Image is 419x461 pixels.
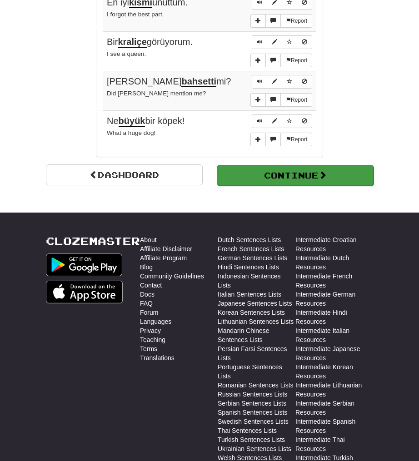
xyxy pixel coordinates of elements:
button: Add sentence to collection [250,133,266,146]
a: Intermediate Hindi Resources [295,308,373,326]
button: Edit sentence [267,114,282,128]
u: kraliçe [118,37,146,48]
button: Toggle favorite [282,75,297,89]
small: I see a queen. [107,50,146,57]
a: Japanese Sentences Lists [218,299,292,308]
button: Edit sentence [267,35,282,49]
a: Korean Sentences Lists [218,308,285,317]
button: Add sentence to collection [250,93,266,107]
a: French Sentences Lists [218,244,284,253]
button: Edit sentence [267,75,282,89]
a: About [140,235,157,244]
a: Intermediate Dutch Resources [295,253,373,272]
a: Portuguese Sentences Lists [218,362,295,381]
div: Sentence controls [252,35,312,49]
a: Spanish Sentences Lists [218,408,287,417]
button: Toggle favorite [282,35,297,49]
div: More sentence controls [250,93,312,107]
div: Sentence controls [252,75,312,89]
a: Teaching [140,335,165,344]
a: Dashboard [46,164,203,185]
a: Intermediate Japanese Resources [295,344,373,362]
button: Add sentence to collection [250,14,266,28]
button: Toggle favorite [282,114,297,128]
a: Intermediate Lithuanian Resources [295,381,373,399]
a: Intermediate Korean Resources [295,362,373,381]
a: Lithuanian Sentences Lists [218,317,294,326]
a: Intermediate Serbian Resources [295,399,373,417]
a: Translations [140,353,175,362]
button: Continue [217,165,374,186]
u: bahsetti [181,76,216,87]
div: More sentence controls [250,133,312,146]
a: Intermediate German Resources [295,290,373,308]
small: Did [PERSON_NAME] mention me? [107,90,206,97]
a: Forum [140,308,158,317]
small: I forgot the best part. [107,11,164,18]
a: Hindi Sentences Lists [218,263,279,272]
a: Intermediate Croatian Resources [295,235,373,253]
a: Swedish Sentences Lists [218,417,289,426]
a: Serbian Sentences Lists [218,399,286,408]
span: Bir görüyorum. [107,37,193,48]
a: Indonesian Sentences Lists [218,272,295,290]
button: Play sentence audio [252,35,267,49]
button: Report [280,93,312,107]
a: Affiliate Program [140,253,187,263]
a: Mandarin Chinese Sentences Lists [218,326,295,344]
u: büyük [119,116,145,127]
a: Russian Sentences Lists [218,390,287,399]
span: [PERSON_NAME] mi? [107,76,231,87]
button: Add sentence to collection [250,54,266,67]
div: More sentence controls [250,54,312,67]
a: Clozemaster [46,235,140,247]
a: Thai Sentences Lists [218,426,277,435]
span: Ne bir köpek! [107,116,185,127]
button: Toggle ignore [297,35,312,49]
a: Intermediate French Resources [295,272,373,290]
a: Blog [140,263,153,272]
a: Docs [140,290,155,299]
a: Terms [140,344,157,353]
a: Romanian Sentences Lists [218,381,294,390]
button: Report [280,133,312,146]
a: Persian Farsi Sentences Lists [218,344,295,362]
div: More sentence controls [250,14,312,28]
button: Report [280,14,312,28]
button: Report [280,54,312,67]
a: Affiliate Disclaimer [140,244,192,253]
a: Ukrainian Sentences Lists [218,444,291,453]
button: Toggle ignore [297,75,312,89]
button: Play sentence audio [252,114,267,128]
small: What a huge dog! [107,129,155,136]
a: Dutch Sentences Lists [218,235,281,244]
a: Contact [140,281,162,290]
a: German Sentences Lists [218,253,287,263]
button: Play sentence audio [252,75,267,89]
a: Intermediate Italian Resources [295,326,373,344]
a: Privacy [140,326,161,335]
a: Intermediate Spanish Resources [295,417,373,435]
img: Get it on Google Play [46,253,122,276]
a: Languages [140,317,171,326]
a: FAQ [140,299,153,308]
img: Get it on App Store [46,281,123,303]
div: Sentence controls [252,114,312,128]
button: Toggle ignore [297,114,312,128]
a: Community Guidelines [140,272,204,281]
a: Intermediate Thai Resources [295,435,373,453]
a: Italian Sentences Lists [218,290,281,299]
a: Turkish Sentences Lists [218,435,285,444]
